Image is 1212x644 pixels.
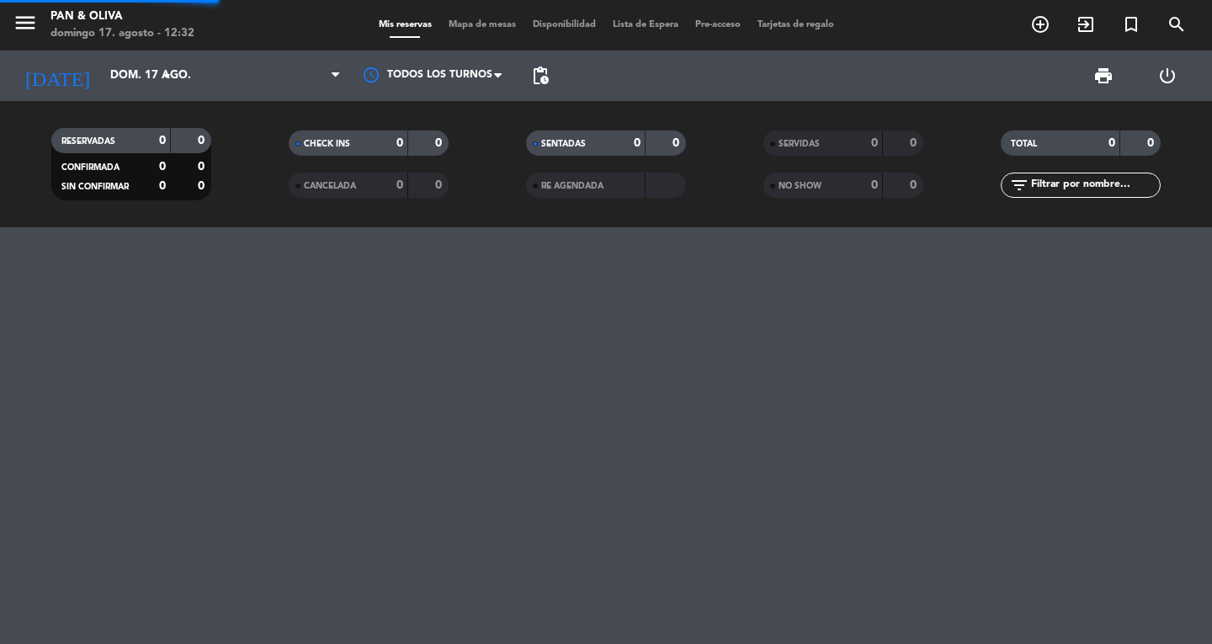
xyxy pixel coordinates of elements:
[1157,66,1177,86] i: power_settings_new
[1135,51,1199,101] div: LOG OUT
[524,20,604,29] span: Disponibilidad
[687,20,749,29] span: Pre-acceso
[13,57,102,94] i: [DATE]
[779,140,820,148] span: SERVIDAS
[13,10,38,41] button: menu
[672,137,683,149] strong: 0
[541,140,586,148] span: SENTADAS
[530,66,550,86] span: pending_actions
[1093,66,1114,86] span: print
[50,25,194,42] div: domingo 17. agosto - 12:32
[304,182,356,190] span: CANCELADA
[61,183,129,191] span: SIN CONFIRMAR
[159,161,166,173] strong: 0
[541,182,603,190] span: RE AGENDADA
[1030,14,1050,35] i: add_circle_outline
[61,163,120,172] span: CONFIRMADA
[910,179,920,191] strong: 0
[779,182,821,190] span: NO SHOW
[1029,176,1160,194] input: Filtrar por nombre...
[157,66,177,86] i: arrow_drop_down
[604,20,687,29] span: Lista de Espera
[871,137,878,149] strong: 0
[50,8,194,25] div: Pan & Oliva
[1011,140,1037,148] span: TOTAL
[159,180,166,192] strong: 0
[749,20,843,29] span: Tarjetas de regalo
[198,135,208,146] strong: 0
[370,20,440,29] span: Mis reservas
[871,179,878,191] strong: 0
[435,137,445,149] strong: 0
[198,161,208,173] strong: 0
[396,137,403,149] strong: 0
[1009,175,1029,195] i: filter_list
[1076,14,1096,35] i: exit_to_app
[304,140,350,148] span: CHECK INS
[61,137,115,146] span: RESERVADAS
[1167,14,1187,35] i: search
[440,20,524,29] span: Mapa de mesas
[1121,14,1141,35] i: turned_in_not
[1108,137,1115,149] strong: 0
[910,137,920,149] strong: 0
[13,10,38,35] i: menu
[435,179,445,191] strong: 0
[159,135,166,146] strong: 0
[198,180,208,192] strong: 0
[1147,137,1157,149] strong: 0
[396,179,403,191] strong: 0
[634,137,641,149] strong: 0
